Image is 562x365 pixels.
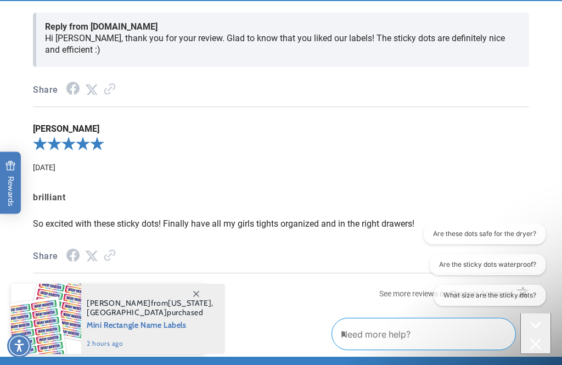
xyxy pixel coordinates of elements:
[33,123,529,134] span: [PERSON_NAME]
[33,249,58,265] span: Share
[87,299,213,317] span: from , purchased
[87,307,167,317] span: [GEOGRAPHIC_DATA]
[379,289,513,298] span: See more reviews on Shopper Approved
[331,313,551,354] iframe: Gorgias Floating Chat
[66,251,80,262] a: Facebook Share - open in a new tab
[85,251,98,261] a: Twitter Share - open in a new tab
[104,85,116,95] a: Link to review on the Shopper Approved Certificate. Opens in a new tab
[45,21,520,32] span: Reply from [DOMAIN_NAME]
[85,85,98,95] a: Twitter Share - open in a new tab
[33,190,529,206] span: brilliant
[409,223,551,316] iframe: Gorgias live chat conversation starters
[168,298,211,308] span: [US_STATE]
[5,160,16,206] span: Rewards
[33,134,529,156] div: 5.0-star overall rating
[9,277,139,310] iframe: Sign Up via Text for Offers
[87,317,213,331] span: Mini Rectangle Name Labels
[7,334,31,358] div: Accessibility Menu
[379,285,513,306] a: See more reviews on Shopper Approved: Opens in a new tab
[45,32,520,55] p: Hi [PERSON_NAME], thank you for your review. Glad to know that you liked our labels! The sticky d...
[87,339,213,349] span: 2 hours ago
[33,82,58,98] span: Share
[33,163,55,172] span: Date
[66,85,80,95] a: Facebook Share - open in a new tab
[33,218,529,229] p: So excited with these sticky dots! Finally have all my girls tights organized and in the right dr...
[104,251,116,261] a: Link to review on the Shopper Approved Certificate. Opens in a new tab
